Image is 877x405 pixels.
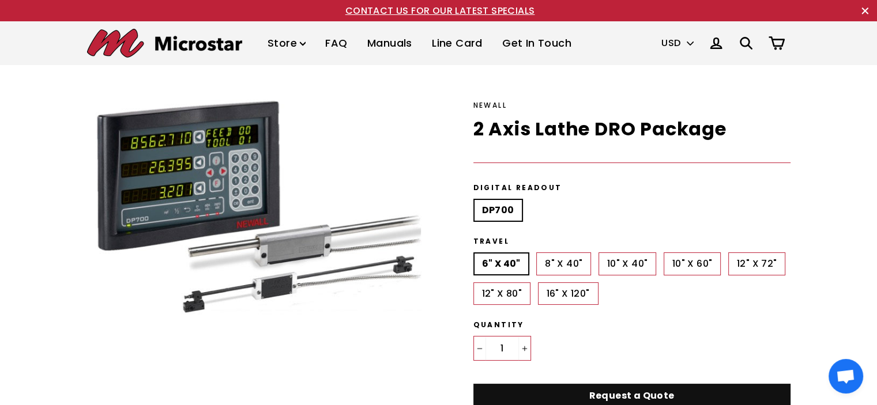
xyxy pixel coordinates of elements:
ul: Primary [259,27,580,60]
label: 10" X 40" [599,252,657,275]
a: Line Card [423,27,491,60]
a: Open chat [829,359,863,393]
label: Digital Readout [473,183,791,193]
div: Newall [473,100,791,111]
a: Store [259,27,314,60]
input: quantity [474,336,530,361]
a: Manuals [359,27,421,60]
a: CONTACT US FOR OUR LATEST SPECIALS [345,4,535,17]
img: Microstar Electronics [87,29,242,58]
button: Reduce item quantity by one [474,336,486,361]
label: 6" X 40" [473,252,529,275]
label: 16" X 120" [538,282,599,305]
label: 12" X 72" [728,252,786,275]
label: Travel [473,237,791,247]
label: 8" X 40" [536,252,591,275]
label: 10" X 60" [664,252,721,275]
a: FAQ [317,27,356,60]
label: DP700 [473,199,523,222]
a: Get In Touch [494,27,580,60]
h1: 2 Axis Lathe DRO Package [473,116,791,142]
label: Quantity [473,320,791,330]
button: Increase item quantity by one [518,336,530,361]
label: 12" X 80" [473,282,531,305]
